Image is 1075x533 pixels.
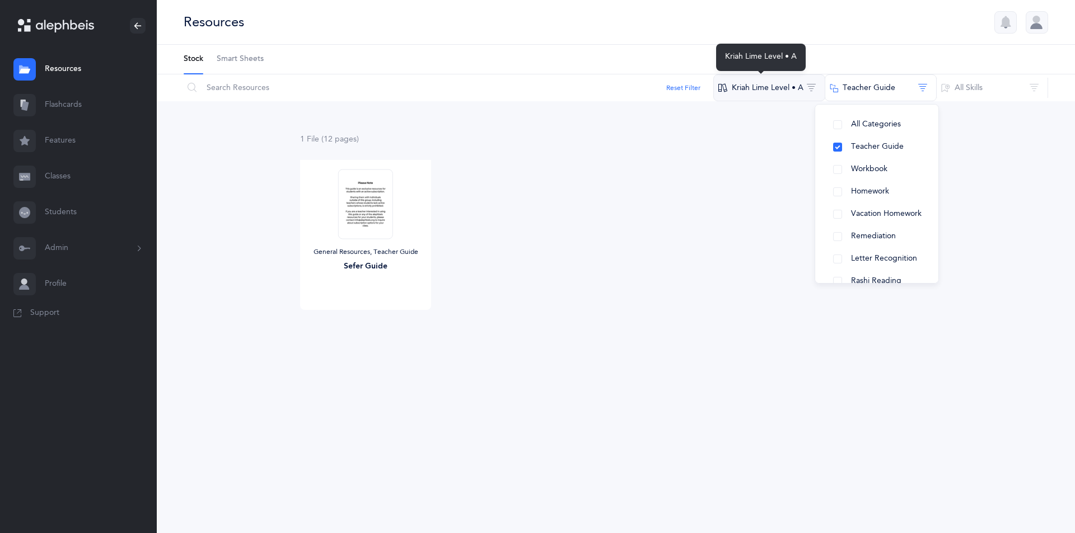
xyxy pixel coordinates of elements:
[824,114,929,136] button: All Categories
[824,136,929,158] button: Teacher Guide
[716,44,806,71] div: Kriah Lime Level • A
[824,270,929,293] button: Rashi Reading
[851,120,901,129] span: All Categories
[851,254,917,263] span: Letter Recognition
[825,74,937,101] button: Teacher Guide
[851,164,887,173] span: Workbook
[666,83,700,93] button: Reset Filter
[321,135,359,144] span: (12 page )
[936,74,1048,101] button: All Skills
[851,209,922,218] span: Vacation Homework
[824,225,929,248] button: Remediation
[851,232,896,240] span: Remediation
[851,276,901,285] span: Rashi Reading
[851,187,889,196] span: Homework
[30,308,59,319] span: Support
[217,54,264,65] span: Smart Sheets
[851,142,904,151] span: Teacher Guide
[824,158,929,181] button: Workbook
[338,169,393,239] img: Sefer_Guide_-_Lime_A_-_Third_Grade_thumbnail_1757335065.png
[713,74,825,101] button: Kriah Lime Level • A
[824,181,929,203] button: Homework
[309,248,422,257] div: General Resources, Teacher Guide
[309,261,422,272] div: Sefer Guide
[824,203,929,225] button: Vacation Homework
[824,248,929,270] button: Letter Recognition
[184,13,244,31] div: Resources
[183,74,714,101] input: Search Resources
[300,135,319,144] span: 1 File
[353,135,357,144] span: s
